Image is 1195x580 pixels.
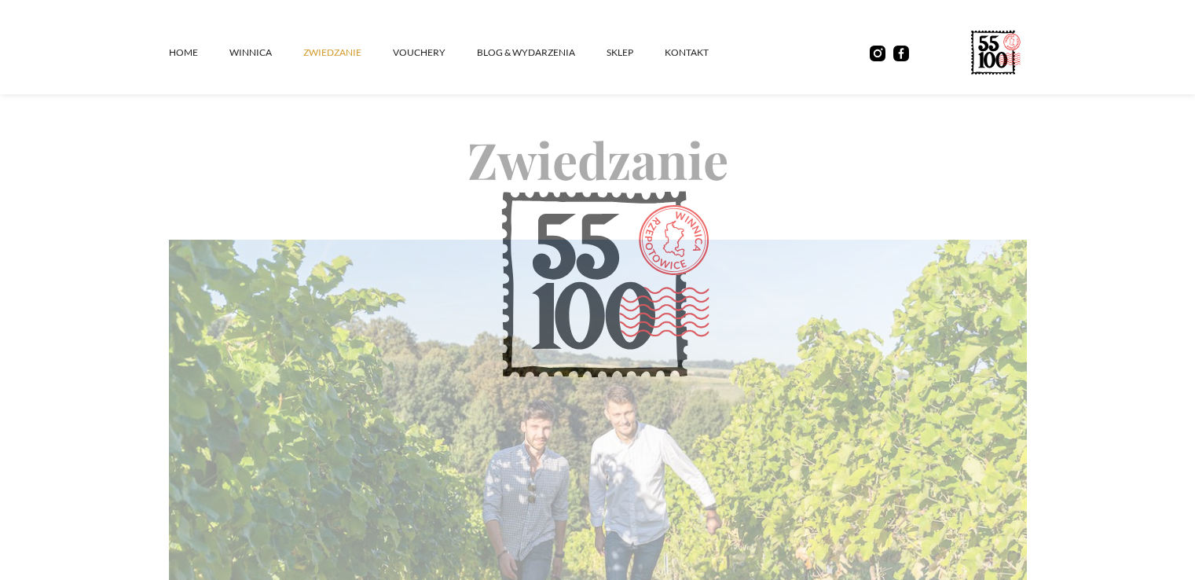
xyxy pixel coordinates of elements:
a: kontakt [665,29,740,76]
a: SKLEP [607,29,665,76]
a: Blog & Wydarzenia [477,29,607,76]
a: ZWIEDZANIE [303,29,393,76]
a: winnica [229,29,303,76]
a: vouchery [393,29,477,76]
a: Home [169,29,229,76]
